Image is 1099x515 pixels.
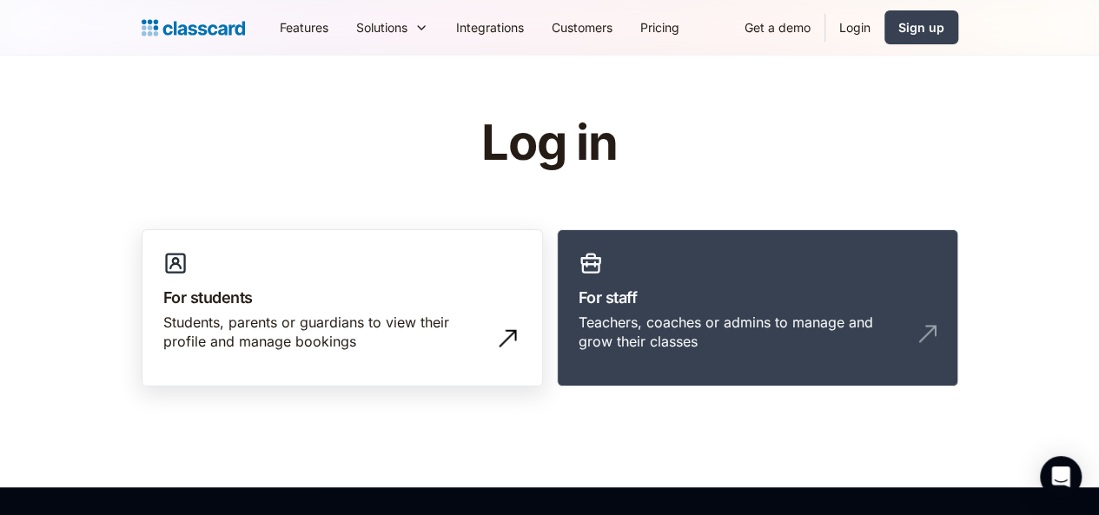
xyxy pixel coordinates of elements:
a: home [142,16,245,40]
a: Sign up [884,10,958,44]
a: For staffTeachers, coaches or admins to manage and grow their classes [557,229,958,387]
div: Teachers, coaches or admins to manage and grow their classes [579,313,902,352]
a: For studentsStudents, parents or guardians to view their profile and manage bookings [142,229,543,387]
a: Features [266,8,342,47]
div: Open Intercom Messenger [1040,456,1082,498]
a: Customers [538,8,626,47]
div: Solutions [356,18,407,36]
a: Login [825,8,884,47]
a: Pricing [626,8,693,47]
div: Sign up [898,18,944,36]
div: Solutions [342,8,442,47]
h3: For staff [579,286,937,309]
a: Get a demo [731,8,824,47]
a: Integrations [442,8,538,47]
div: Students, parents or guardians to view their profile and manage bookings [163,313,487,352]
h3: For students [163,286,521,309]
h1: Log in [274,116,825,170]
